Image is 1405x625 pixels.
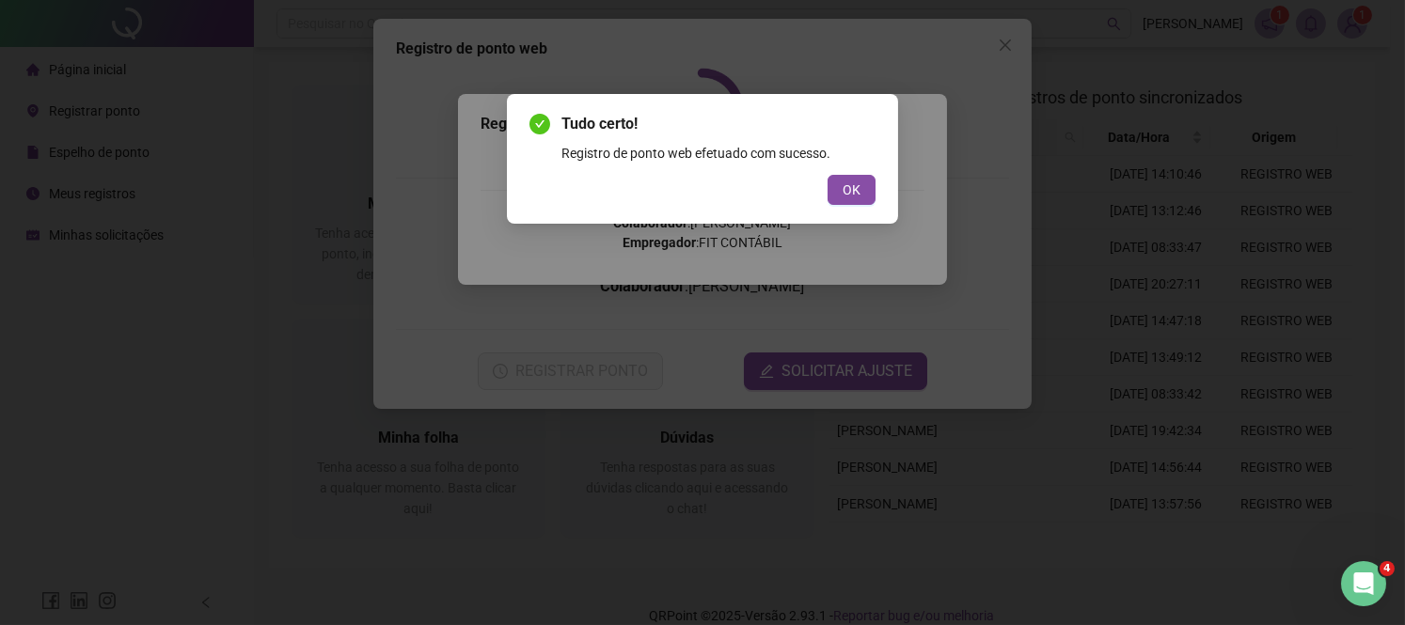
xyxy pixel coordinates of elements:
[529,114,550,134] span: check-circle
[1341,561,1386,606] iframe: Intercom live chat
[561,143,876,164] div: Registro de ponto web efetuado com sucesso.
[1380,561,1395,576] span: 4
[843,180,860,200] span: OK
[828,175,876,205] button: OK
[561,113,876,135] span: Tudo certo!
